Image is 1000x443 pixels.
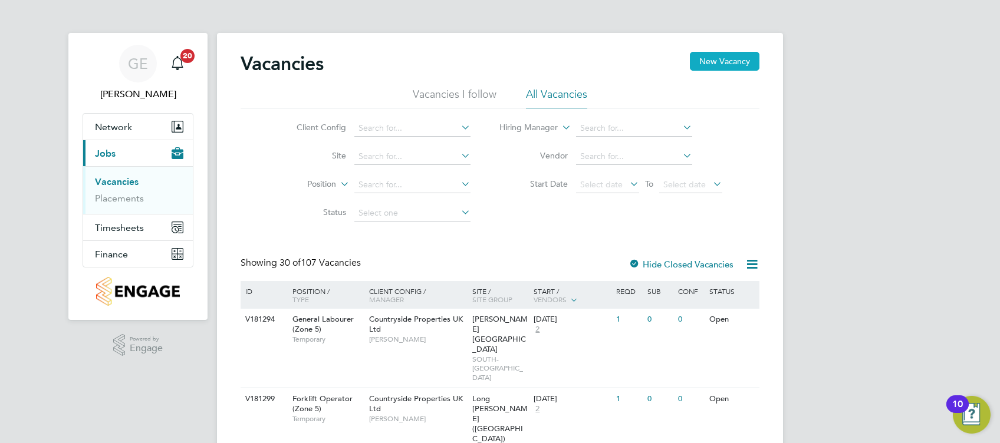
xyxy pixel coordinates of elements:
span: Select date [580,179,623,190]
span: Geoff Edwards [83,87,193,101]
span: 2 [534,404,541,414]
span: Forklift Operator (Zone 5) [292,394,353,414]
span: 30 of [279,257,301,269]
span: 20 [180,49,195,63]
input: Select one [354,205,471,221]
a: GE[PERSON_NAME] [83,45,193,101]
span: General Labourer (Zone 5) [292,314,354,334]
div: Open [706,309,758,330]
li: All Vacancies [526,87,587,108]
span: Type [292,295,309,304]
div: 0 [644,309,675,330]
span: Network [95,121,132,133]
span: Jobs [95,148,116,159]
span: Vendors [534,295,567,304]
a: Vacancies [95,176,139,187]
button: Network [83,114,193,140]
div: Showing [241,257,363,269]
button: Open Resource Center, 10 new notifications [953,396,991,434]
input: Search for... [354,177,471,193]
button: Finance [83,241,193,267]
div: Start / [531,281,613,310]
input: Search for... [576,120,692,137]
li: Vacancies I follow [413,87,496,108]
div: Sub [644,281,675,301]
a: 20 [166,45,189,82]
button: New Vacancy [690,52,759,71]
span: [PERSON_NAME][GEOGRAPHIC_DATA] [472,314,528,354]
input: Search for... [354,120,471,137]
label: Site [278,150,346,161]
div: V181299 [242,388,284,410]
input: Search for... [576,148,692,165]
div: 0 [675,309,706,330]
span: Timesheets [95,222,144,233]
span: Temporary [292,335,363,344]
span: [PERSON_NAME] [369,335,466,344]
div: 0 [675,388,706,410]
span: Site Group [472,295,512,304]
label: Hide Closed Vacancies [629,259,733,270]
h2: Vacancies [241,52,324,75]
div: 1 [613,388,644,410]
div: Client Config / [366,281,469,309]
label: Client Config [278,122,346,133]
label: Start Date [500,178,568,189]
img: countryside-properties-logo-retina.png [96,277,179,306]
div: Site / [469,281,531,309]
span: Engage [130,343,163,353]
label: Vendor [500,150,568,161]
span: [PERSON_NAME] [369,414,466,424]
span: Countryside Properties UK Ltd [369,394,463,414]
div: 1 [613,309,644,330]
div: 10 [952,404,963,419]
span: Manager [369,295,404,304]
span: Powered by [130,334,163,344]
div: ID [242,281,284,301]
span: 107 Vacancies [279,257,361,269]
span: Select date [663,179,706,190]
span: GE [128,56,148,71]
input: Search for... [354,148,471,165]
div: [DATE] [534,394,610,404]
a: Placements [95,193,144,204]
div: V181294 [242,309,284,330]
span: 2 [534,325,541,335]
div: [DATE] [534,315,610,325]
div: Conf [675,281,706,301]
div: Status [706,281,758,301]
button: Timesheets [83,214,193,240]
div: 0 [644,388,675,410]
nav: Main navigation [68,33,208,320]
span: Finance [95,249,128,260]
label: Position [268,178,336,190]
button: Jobs [83,140,193,166]
div: Reqd [613,281,644,301]
div: Open [706,388,758,410]
span: To [642,176,657,191]
label: Hiring Manager [490,122,558,134]
label: Status [278,207,346,217]
div: Jobs [83,166,193,214]
div: Position / [284,281,366,309]
span: Temporary [292,414,363,424]
a: Powered byEngage [113,334,163,356]
a: Go to home page [83,277,193,306]
span: SOUTH-[GEOGRAPHIC_DATA] [472,355,528,382]
span: Countryside Properties UK Ltd [369,314,463,334]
